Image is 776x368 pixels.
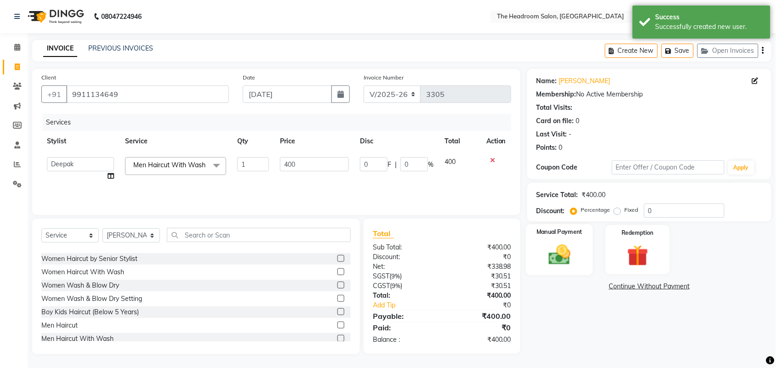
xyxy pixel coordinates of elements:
div: ₹400.00 [442,335,518,345]
span: 400 [445,158,456,166]
th: Price [274,131,354,152]
label: Percentage [581,206,611,214]
div: ₹400.00 [442,311,518,322]
div: ₹30.51 [442,272,518,281]
div: 0 [559,143,563,153]
div: ₹400.00 [442,243,518,252]
div: ₹0 [455,300,518,310]
div: Name: [536,76,557,86]
div: ₹0 [442,252,518,262]
img: _gift.svg [621,243,655,269]
div: Women Haircut by Senior Stylist [41,254,137,264]
button: +91 [41,85,67,103]
span: % [428,160,434,170]
button: Create New [605,44,658,58]
div: 0 [576,116,580,126]
div: Balance : [366,335,442,345]
span: 9% [392,282,400,289]
div: Successfully created new user. [656,22,764,32]
span: SGST [373,272,389,280]
label: Invoice Number [364,74,404,82]
div: Total: [366,291,442,300]
button: Open Invoices [697,44,759,58]
div: Men Haircut [41,321,78,330]
div: Coupon Code [536,163,612,172]
div: ₹338.98 [442,262,518,272]
img: _cash.svg [542,242,577,267]
div: Women Haircut With Wash [41,267,124,277]
div: Payable: [366,311,442,322]
div: Paid: [366,322,442,333]
div: ₹400.00 [582,190,606,200]
div: ₹0 [442,322,518,333]
div: Service Total: [536,190,578,200]
th: Total [439,131,481,152]
label: Fixed [625,206,639,214]
span: Men Haircut With Wash [133,161,205,169]
div: ₹400.00 [442,291,518,300]
span: CGST [373,282,390,290]
label: Manual Payment [536,228,582,237]
a: [PERSON_NAME] [559,76,611,86]
div: Services [42,114,518,131]
span: Total [373,229,394,238]
div: Boy Kids Haircut (Below 5 Years) [41,307,139,317]
a: Continue Without Payment [529,282,770,291]
div: ₹30.51 [442,281,518,291]
b: 08047224946 [101,4,142,29]
a: INVOICE [43,40,77,57]
a: PREVIOUS INVOICES [88,44,153,52]
div: Sub Total: [366,243,442,252]
span: F [388,160,391,170]
div: Net: [366,262,442,272]
span: | [395,160,397,170]
div: Success [656,12,764,22]
div: Total Visits: [536,103,573,113]
a: Add Tip [366,300,455,310]
div: Card on file: [536,116,574,126]
input: Enter Offer / Coupon Code [612,160,725,175]
button: Apply [728,161,754,175]
label: Client [41,74,56,82]
div: Membership: [536,90,576,99]
div: Discount: [536,206,565,216]
label: Date [243,74,255,82]
div: Men Haircut With Wash [41,334,114,344]
label: Redemption [622,229,654,237]
div: ( ) [366,272,442,281]
th: Service [120,131,232,152]
a: x [205,161,210,169]
input: Search or Scan [167,228,351,242]
div: Points: [536,143,557,153]
th: Stylist [41,131,120,152]
span: 9% [391,272,400,280]
th: Action [481,131,511,152]
th: Qty [232,131,274,152]
div: No Active Membership [536,90,762,99]
div: Women Wash & Blow Dry [41,281,119,290]
div: ( ) [366,281,442,291]
div: - [569,130,572,139]
div: Discount: [366,252,442,262]
img: logo [23,4,86,29]
button: Save [662,44,694,58]
th: Disc [354,131,439,152]
div: Last Visit: [536,130,567,139]
input: Search by Name/Mobile/Email/Code [66,85,229,103]
div: Women Wash & Blow Dry Setting [41,294,142,304]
